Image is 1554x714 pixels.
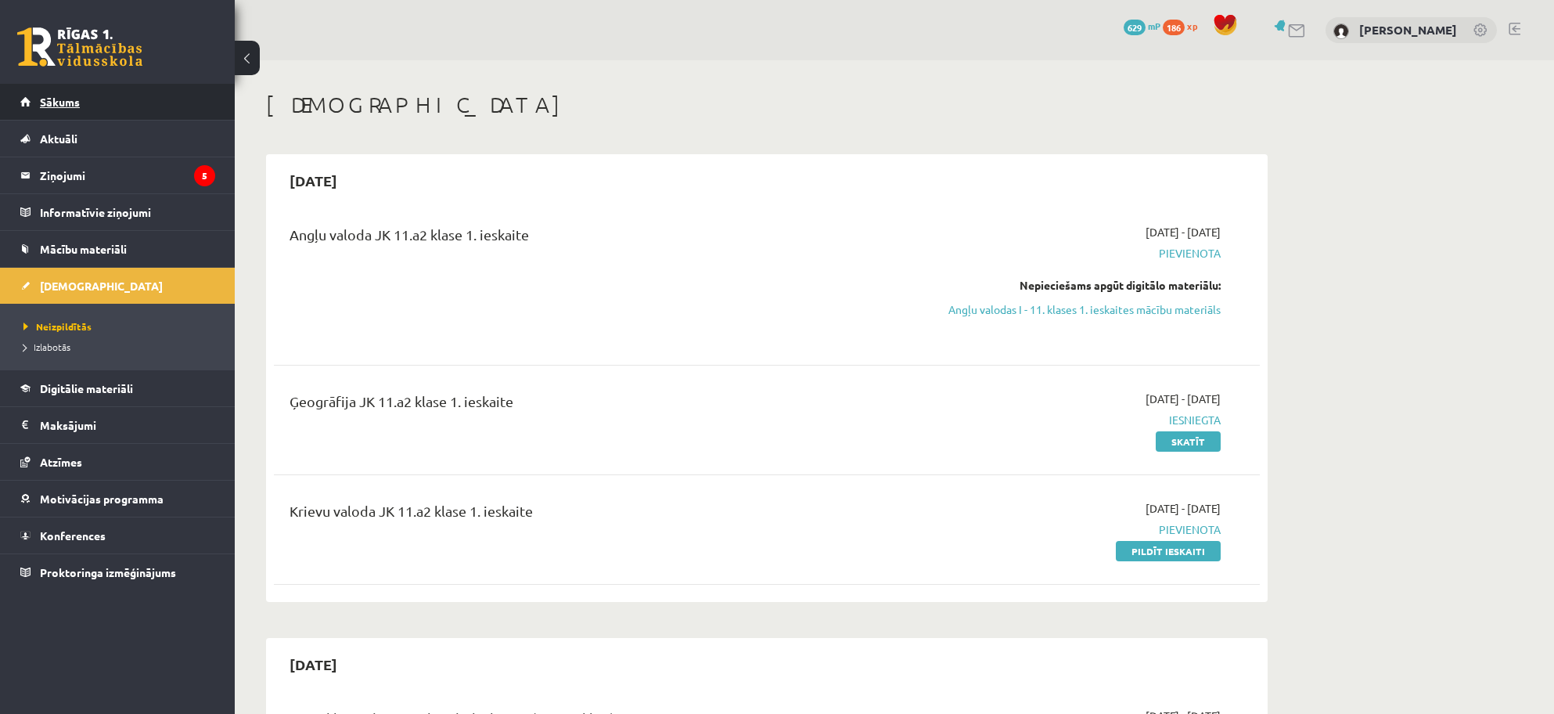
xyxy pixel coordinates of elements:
span: Atzīmes [40,455,82,469]
span: Aktuāli [40,132,77,146]
legend: Informatīvie ziņojumi [40,194,215,230]
span: [DATE] - [DATE] [1146,500,1221,517]
a: Rīgas 1. Tālmācības vidusskola [17,27,142,67]
a: Sākums [20,84,215,120]
span: [DATE] - [DATE] [1146,224,1221,240]
legend: Ziņojumi [40,157,215,193]
a: Mācību materiāli [20,231,215,267]
a: Proktoringa izmēģinājums [20,554,215,590]
span: Izlabotās [23,341,70,353]
a: Motivācijas programma [20,481,215,517]
span: Pievienota [926,521,1221,538]
span: 186 [1163,20,1185,35]
span: Neizpildītās [23,320,92,333]
a: Izlabotās [23,340,219,354]
span: [DATE] - [DATE] [1146,391,1221,407]
a: [PERSON_NAME] [1359,22,1457,38]
img: Adelina Lačinova [1333,23,1349,39]
legend: Maksājumi [40,407,215,443]
a: [DEMOGRAPHIC_DATA] [20,268,215,304]
h2: [DATE] [274,162,353,199]
a: Atzīmes [20,444,215,480]
div: Ģeogrāfija JK 11.a2 klase 1. ieskaite [290,391,902,420]
span: Proktoringa izmēģinājums [40,565,176,579]
span: [DEMOGRAPHIC_DATA] [40,279,163,293]
a: Skatīt [1156,431,1221,452]
a: Angļu valodas I - 11. klases 1. ieskaites mācību materiāls [926,301,1221,318]
a: Konferences [20,517,215,554]
a: Ziņojumi5 [20,157,215,193]
i: 5 [194,165,215,186]
span: xp [1187,20,1197,32]
div: Nepieciešams apgūt digitālo materiālu: [926,277,1221,294]
a: 629 mP [1124,20,1160,32]
h2: [DATE] [274,646,353,683]
span: Konferences [40,528,106,543]
a: Aktuāli [20,121,215,157]
span: Iesniegta [926,412,1221,428]
span: Pievienota [926,245,1221,261]
span: 629 [1124,20,1146,35]
a: Pildīt ieskaiti [1116,541,1221,561]
span: Mācību materiāli [40,242,127,256]
span: Digitālie materiāli [40,381,133,395]
div: Angļu valoda JK 11.a2 klase 1. ieskaite [290,224,902,253]
span: Sākums [40,95,80,109]
span: Motivācijas programma [40,492,164,506]
a: Informatīvie ziņojumi [20,194,215,230]
div: Krievu valoda JK 11.a2 klase 1. ieskaite [290,500,902,529]
a: Digitālie materiāli [20,370,215,406]
a: Neizpildītās [23,319,219,334]
h1: [DEMOGRAPHIC_DATA] [266,92,1268,118]
a: Maksājumi [20,407,215,443]
a: 186 xp [1163,20,1205,32]
span: mP [1148,20,1160,32]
